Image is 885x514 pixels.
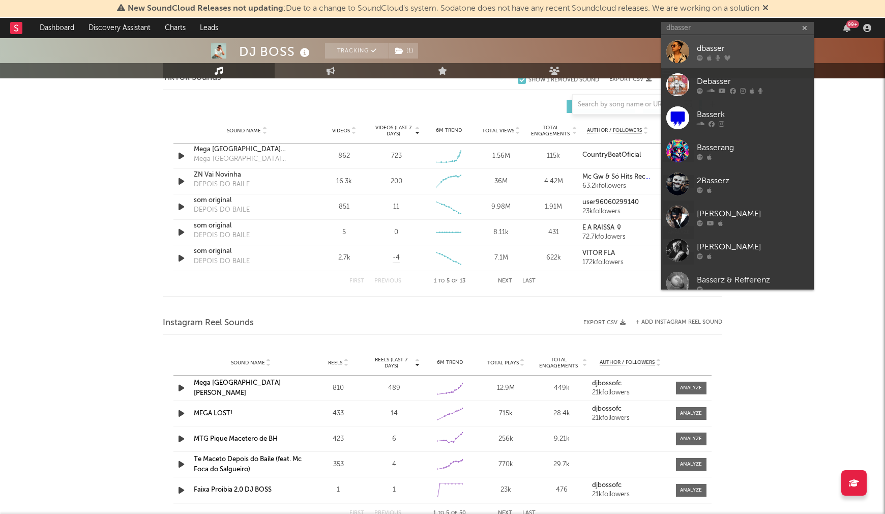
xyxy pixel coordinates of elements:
div: 715k [481,409,532,419]
div: 4 [369,460,420,470]
a: 2Basserz [661,167,814,201]
strong: djbossofc [592,482,622,489]
a: dbasser [661,35,814,68]
a: Basserk [661,101,814,134]
div: 723 [391,151,402,161]
a: Te Maceto Depois do Baile (feat. Mc Foca do Salgueiro) [194,456,302,473]
span: to [438,279,445,283]
div: 9.98M [478,202,525,212]
div: Debasser [697,75,809,88]
div: 2.7k [320,253,368,263]
a: Dashboard [33,18,81,38]
a: som original [194,221,300,231]
div: 8.11k [478,227,525,238]
div: 1.56M [478,151,525,161]
div: 423 [313,434,364,444]
a: CountryBeatOficial [582,152,653,159]
strong: djbossofc [592,406,622,412]
div: Basserk [697,108,809,121]
span: Total Views [482,128,514,134]
a: Mc Gw & Só Hits Records & 𝐑𝐙𝐈𝐍 𝐙𝐋 [582,174,653,181]
div: 16.3k [320,177,368,187]
span: ( 1 ) [389,43,419,59]
a: MTG Pique Macetero de BH [194,436,278,442]
div: 433 [313,409,364,419]
div: 476 [537,485,587,495]
input: Search by song name or URL [573,101,680,109]
div: 115k [530,151,577,161]
div: Mega [GEOGRAPHIC_DATA][PERSON_NAME] [194,145,300,155]
div: 1 5 13 [422,275,478,288]
div: 770k [481,460,532,470]
a: Discovery Assistant [81,18,158,38]
span: Author / Followers [587,127,642,134]
span: Videos [332,128,350,134]
span: New SoundCloud Releases not updating [128,5,283,13]
span: Total Engagements [530,125,571,137]
span: Reels (last 7 days) [369,357,414,369]
div: 72.7k followers [582,234,653,241]
a: som original [194,195,300,206]
a: Basserz & Refferenz [661,267,814,300]
a: ZN Vai Novinha [194,170,300,180]
div: DJ BOSS [239,43,312,60]
div: 1 [313,485,364,495]
div: 28.4k [537,409,587,419]
span: Instagram Reel Sounds [163,317,254,329]
button: 99+ [843,24,850,32]
div: 6M Trend [425,359,476,366]
div: 810 [313,383,364,393]
span: Total Plays [487,360,519,366]
span: Reels [328,360,342,366]
span: Dismiss [762,5,769,13]
div: 449k [537,383,587,393]
a: Charts [158,18,193,38]
span: -4 [393,253,400,263]
div: [PERSON_NAME] [697,208,809,220]
a: djbossofc [592,406,668,413]
div: Mega [GEOGRAPHIC_DATA][PERSON_NAME] [194,154,300,164]
strong: Mc Gw & Só Hits Records & 𝐑𝐙𝐈𝐍 𝐙𝐋 [582,174,694,180]
button: + Add Instagram Reel Sound [636,320,722,325]
a: É A RAISSA 🎙 [582,224,653,232]
button: Previous [374,278,401,284]
div: 0 [394,227,398,238]
div: 21k followers [592,491,668,498]
div: 489 [369,383,420,393]
div: 622k [530,253,577,263]
span: Author / Followers [600,359,655,366]
a: [PERSON_NAME] [661,234,814,267]
div: 7.1M [478,253,525,263]
div: dbasser [697,42,809,54]
a: VITOR FLA [582,250,653,257]
span: Sound Name [231,360,265,366]
div: 200 [391,177,402,187]
a: MEGA LOST! [194,410,232,417]
div: 21k followers [592,389,668,396]
span: Sound Name [227,128,261,134]
button: Next [498,278,512,284]
div: DEPOIS DO BAILE [194,205,250,215]
div: 29.7k [537,460,587,470]
a: user96060299140 [582,199,653,206]
div: 1 [369,485,420,495]
button: Export CSV [609,76,652,82]
div: 99 + [846,20,859,28]
div: 14 [369,409,420,419]
a: som original [194,246,300,256]
button: Last [522,278,536,284]
input: Search for artists [661,22,814,35]
div: DEPOIS DO BAILE [194,180,250,190]
button: First [349,278,364,284]
strong: VITOR FLA [582,250,615,256]
div: 862 [320,151,368,161]
div: 431 [530,227,577,238]
a: Mega [GEOGRAPHIC_DATA][PERSON_NAME] [194,380,281,396]
div: 5 [320,227,368,238]
strong: user96060299140 [582,199,639,206]
div: 256k [481,434,532,444]
div: 4.42M [530,177,577,187]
